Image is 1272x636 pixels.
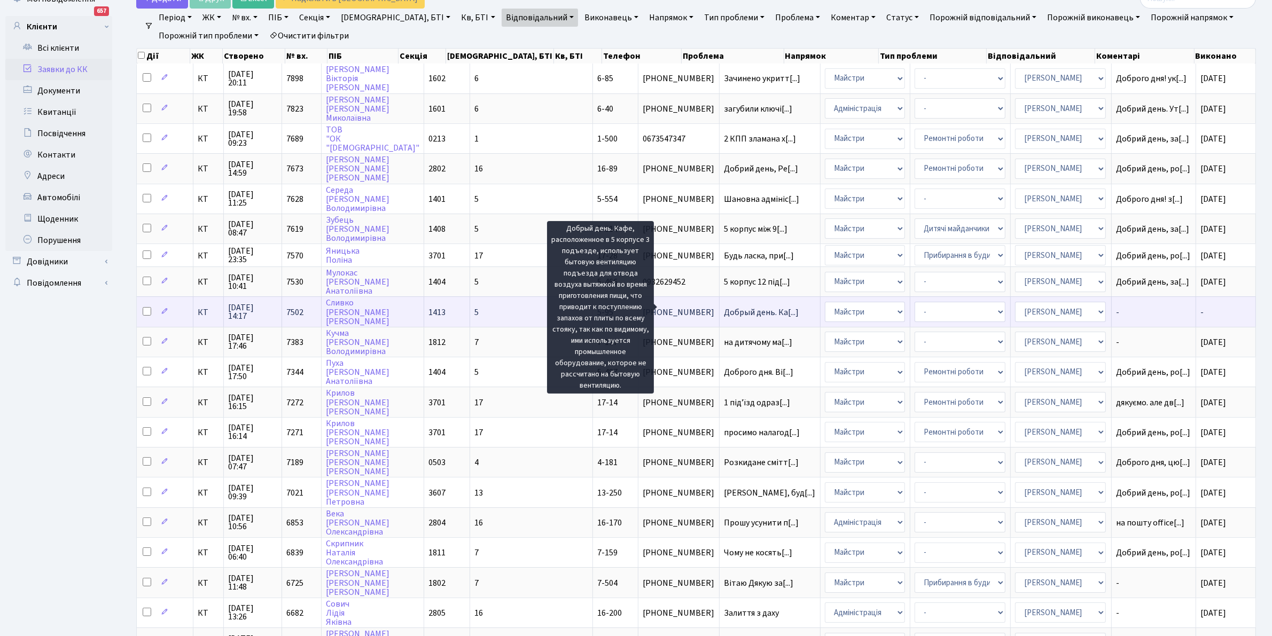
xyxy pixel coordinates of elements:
[428,577,446,589] span: 1802
[1116,103,1189,115] span: Добрий день. Ут[...]
[326,538,383,568] a: СкрипникНаталіяОлександрівна
[198,164,219,173] span: КТ
[643,368,714,376] span: [PHONE_NUMBER]
[1200,366,1226,378] span: [DATE]
[724,427,800,438] span: просимо налагод[...]
[198,609,219,617] span: КТ
[326,245,360,266] a: ЯницькаПоліна
[1200,223,1226,235] span: [DATE]
[399,49,446,64] th: Секція
[1200,163,1226,175] span: [DATE]
[547,221,654,394] div: Добрый день. Кафе, расположенное в 5 корпусе 3 подъезде, использует бытовую вентиляцию подъезда д...
[190,49,223,64] th: ЖК
[326,418,389,447] a: Крилов[PERSON_NAME][PERSON_NAME]
[1116,579,1191,587] span: -
[643,609,714,617] span: [PHONE_NUMBER]
[228,273,277,290] span: [DATE] 10:41
[94,6,109,16] div: 657
[223,49,285,64] th: Створено
[1116,223,1189,235] span: Добрий день, за[...]
[502,9,578,27] a: Відповідальний
[198,338,219,347] span: КТ
[1043,9,1144,27] a: Порожній виконавець
[428,223,446,235] span: 1408
[1116,276,1189,288] span: Добрий день, за[...]
[286,133,303,145] span: 7689
[428,517,446,529] span: 2804
[326,94,389,124] a: [PERSON_NAME][PERSON_NAME]Миколаївна
[154,27,263,45] a: Порожній тип проблеми
[597,163,618,175] span: 16-89
[326,447,389,477] a: [PERSON_NAME][PERSON_NAME][PERSON_NAME]
[474,517,483,529] span: 16
[428,307,446,318] span: 1413
[474,276,479,288] span: 5
[154,9,196,27] a: Період
[228,70,277,87] span: [DATE] 20:11
[326,267,389,297] a: Мулокас[PERSON_NAME]Анатоліївна
[428,250,446,262] span: 3701
[1200,133,1226,145] span: [DATE]
[198,278,219,286] span: КТ
[474,577,479,589] span: 7
[1116,609,1191,617] span: -
[724,193,799,205] span: Шановна адмініс[...]
[326,508,389,538] a: Века[PERSON_NAME]Олександрівна
[5,272,112,294] a: Повідомлення
[1200,336,1226,348] span: [DATE]
[286,336,303,348] span: 7383
[228,484,277,501] span: [DATE] 09:39
[286,366,303,378] span: 7344
[474,336,479,348] span: 7
[826,9,880,27] a: Коментар
[428,487,446,499] span: 3607
[597,103,613,115] span: 6-40
[228,423,277,441] span: [DATE] 16:14
[286,307,303,318] span: 7502
[286,577,303,589] span: 6725
[286,517,303,529] span: 6853
[198,225,219,233] span: КТ
[5,166,112,187] a: Адреси
[428,457,446,468] span: 0503
[326,214,389,244] a: Зубець[PERSON_NAME]Володимирівна
[1116,487,1190,499] span: Добрий день, ро[...]
[643,338,714,347] span: [PHONE_NUMBER]
[1200,250,1226,262] span: [DATE]
[1200,103,1226,115] span: [DATE]
[428,163,446,175] span: 2802
[643,398,714,407] span: [PHONE_NUMBER]
[428,193,446,205] span: 1401
[228,364,277,381] span: [DATE] 17:50
[285,49,327,64] th: № вх.
[286,193,303,205] span: 7628
[228,333,277,350] span: [DATE] 17:46
[643,548,714,557] span: [PHONE_NUMBER]
[326,478,389,508] a: [PERSON_NAME][PERSON_NAME]Петровна
[602,49,682,64] th: Телефон
[326,64,389,93] a: [PERSON_NAME]Вікторія[PERSON_NAME]
[597,577,618,589] span: 7-504
[5,187,112,208] a: Автомобілі
[643,195,714,203] span: [PHONE_NUMBER]
[1200,517,1226,529] span: [DATE]
[724,397,790,409] span: 1 підʼїзд одраз[...]
[474,307,479,318] span: 5
[326,297,389,327] a: Сливко[PERSON_NAME][PERSON_NAME]
[5,144,112,166] a: Контакти
[228,247,277,264] span: [DATE] 23:35
[1200,73,1226,84] span: [DATE]
[597,607,622,619] span: 16-200
[1116,133,1189,145] span: Добрий день, за[...]
[643,489,714,497] span: [PHONE_NUMBER]
[1200,457,1226,468] span: [DATE]
[1200,547,1226,559] span: [DATE]
[643,458,714,467] span: [PHONE_NUMBER]
[428,547,446,559] span: 1811
[137,49,190,64] th: Дії
[286,103,303,115] span: 7823
[326,154,389,184] a: [PERSON_NAME][PERSON_NAME][PERSON_NAME]
[286,487,303,499] span: 7021
[1200,276,1226,288] span: [DATE]
[1200,607,1226,619] span: [DATE]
